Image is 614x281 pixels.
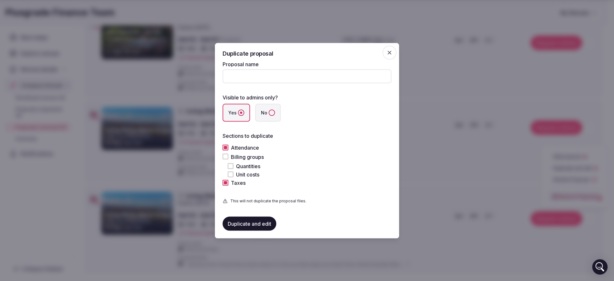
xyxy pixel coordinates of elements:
[231,153,264,160] label: Billing groups
[223,94,278,100] label: Visible to admins only?
[223,132,391,139] h3: Sections to duplicate
[231,180,246,185] label: Taxes
[255,104,281,121] label: No
[223,61,391,66] label: Proposal name
[236,172,259,177] label: Unit costs
[223,104,250,121] label: Yes
[236,163,260,168] label: Quantities
[223,51,391,56] h2: Duplicate proposal
[238,109,244,116] button: Yes
[223,216,276,230] button: Duplicate and edit
[269,109,275,116] button: No
[231,145,259,150] label: Attendance
[230,198,306,204] p: This will not duplicate the proposal files.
